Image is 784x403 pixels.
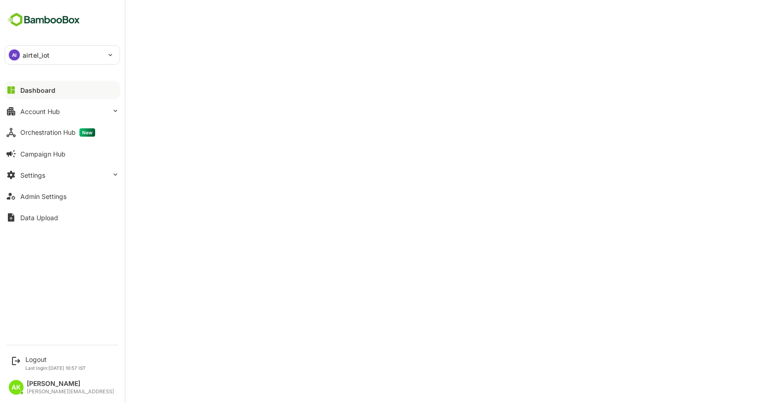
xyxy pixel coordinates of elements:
[20,192,66,200] div: Admin Settings
[5,81,120,99] button: Dashboard
[20,86,55,94] div: Dashboard
[25,355,86,363] div: Logout
[5,208,120,227] button: Data Upload
[20,128,95,137] div: Orchestration Hub
[20,150,66,158] div: Campaign Hub
[25,365,86,371] p: Last login: [DATE] 10:57 IST
[5,11,83,29] img: BambooboxFullLogoMark.5f36c76dfaba33ec1ec1367b70bb1252.svg
[23,50,49,60] p: airtel_iot
[5,102,120,120] button: Account Hub
[9,49,20,60] div: AI
[20,108,60,115] div: Account Hub
[20,171,45,179] div: Settings
[5,166,120,184] button: Settings
[5,46,120,64] div: AIairtel_iot
[9,380,24,395] div: AK
[5,144,120,163] button: Campaign Hub
[5,187,120,205] button: Admin Settings
[5,123,120,142] button: Orchestration HubNew
[27,380,114,388] div: [PERSON_NAME]
[27,389,114,395] div: [PERSON_NAME][EMAIL_ADDRESS]
[79,128,95,137] span: New
[20,214,58,222] div: Data Upload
